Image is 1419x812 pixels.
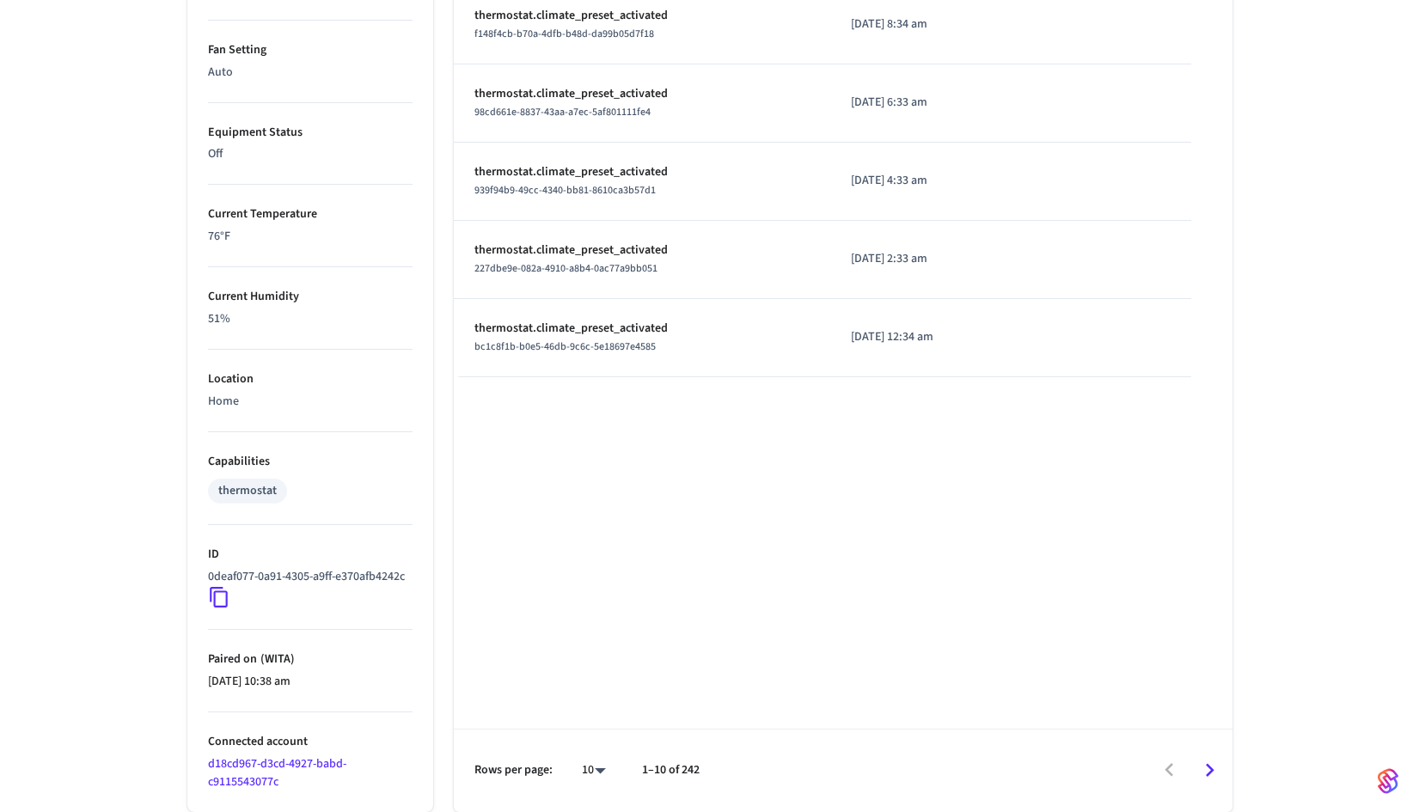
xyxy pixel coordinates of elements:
a: d18cd967-d3cd-4927-babd-c9115543077c [208,755,346,791]
button: Go to next page [1190,750,1230,791]
p: thermostat.climate_preset_activated [474,7,810,25]
p: Off [208,145,413,163]
span: 939f94b9-49cc-4340-bb81-8610ca3b57d1 [474,183,656,198]
p: Home [208,393,413,411]
p: 0deaf077-0a91-4305-a9ff-e370afb4242c [208,568,405,586]
p: 76°F [208,228,413,246]
p: Connected account [208,733,413,751]
span: bc1c8f1b-b0e5-46db-9c6c-5e18697e4585 [474,339,656,354]
p: thermostat.climate_preset_activated [474,320,810,338]
p: [DATE] 10:38 am [208,673,413,691]
p: 1–10 of 242 [642,761,700,779]
p: Paired on [208,650,413,669]
p: thermostat.climate_preset_activated [474,85,810,103]
p: Current Temperature [208,205,413,223]
span: 98cd661e-8837-43aa-a7ec-5af801111fe4 [474,105,651,119]
p: [DATE] 12:34 am [851,328,1010,346]
p: Location [208,370,413,388]
p: Rows per page: [474,761,553,779]
div: thermostat [218,482,277,500]
div: 10 [573,758,615,783]
span: f148f4cb-b70a-4dfb-b48d-da99b05d7f18 [474,27,654,41]
p: Capabilities [208,453,413,471]
p: [DATE] 8:34 am [851,15,1010,34]
span: 227dbe9e-082a-4910-a8b4-0ac77a9bb051 [474,261,658,276]
p: 51% [208,310,413,328]
p: Equipment Status [208,124,413,142]
p: [DATE] 2:33 am [851,250,1010,268]
p: Fan Setting [208,41,413,59]
p: [DATE] 4:33 am [851,172,1010,190]
p: Auto [208,64,413,82]
p: [DATE] 6:33 am [851,94,1010,112]
p: Current Humidity [208,288,413,306]
p: ID [208,546,413,564]
p: thermostat.climate_preset_activated [474,241,810,259]
img: SeamLogoGradient.69752ec5.svg [1378,767,1398,795]
span: ( WITA ) [257,650,295,668]
p: thermostat.climate_preset_activated [474,163,810,181]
